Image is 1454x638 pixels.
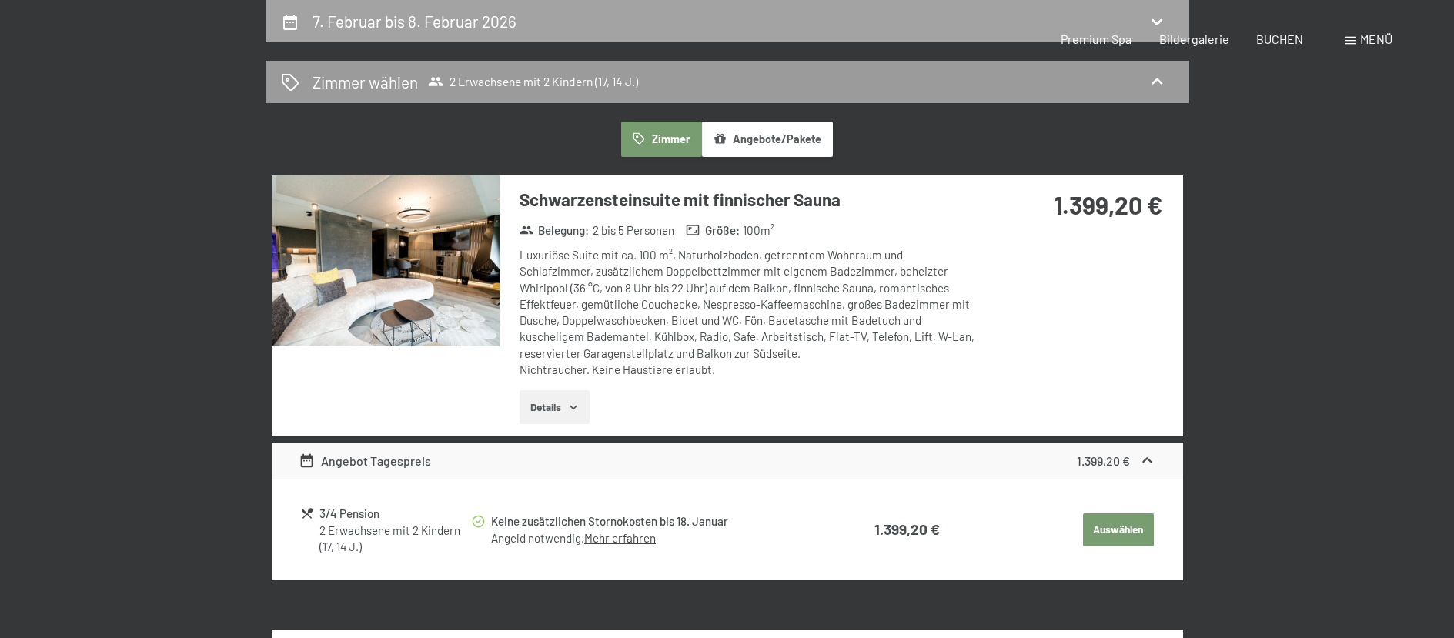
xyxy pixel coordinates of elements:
[1360,32,1392,46] span: Menü
[520,247,978,378] div: Luxuriöse Suite mit ca. 100 m², Naturholzboden, getrenntem Wohnraum und Schlafzimmer, zusätzliche...
[743,222,774,239] span: 100 m²
[702,122,833,157] button: Angebote/Pakete
[593,222,674,239] span: 2 bis 5 Personen
[299,452,431,470] div: Angebot Tagespreis
[272,175,500,346] img: mss_renderimg.php
[491,513,811,530] div: Keine zusätzlichen Stornokosten bis 18. Januar
[319,505,470,523] div: 3/4 Pension
[520,188,978,212] h3: Schwarzensteinsuite mit finnischer Sauna
[313,71,418,93] h2: Zimmer wählen
[491,530,811,546] div: Angeld notwendig.
[874,520,940,538] strong: 1.399,20 €
[313,12,516,31] h2: 7. Februar bis 8. Februar 2026
[1256,32,1303,46] a: BUCHEN
[621,122,701,157] button: Zimmer
[319,523,470,556] div: 2 Erwachsene mit 2 Kindern (17, 14 J.)
[1061,32,1131,46] a: Premium Spa
[1159,32,1229,46] a: Bildergalerie
[584,531,656,545] a: Mehr erfahren
[520,390,590,424] button: Details
[1054,190,1162,219] strong: 1.399,20 €
[520,222,590,239] strong: Belegung :
[1077,453,1130,468] strong: 1.399,20 €
[686,222,740,239] strong: Größe :
[272,443,1183,479] div: Angebot Tagespreis1.399,20 €
[1083,513,1154,547] button: Auswählen
[428,74,638,89] span: 2 Erwachsene mit 2 Kindern (17, 14 J.)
